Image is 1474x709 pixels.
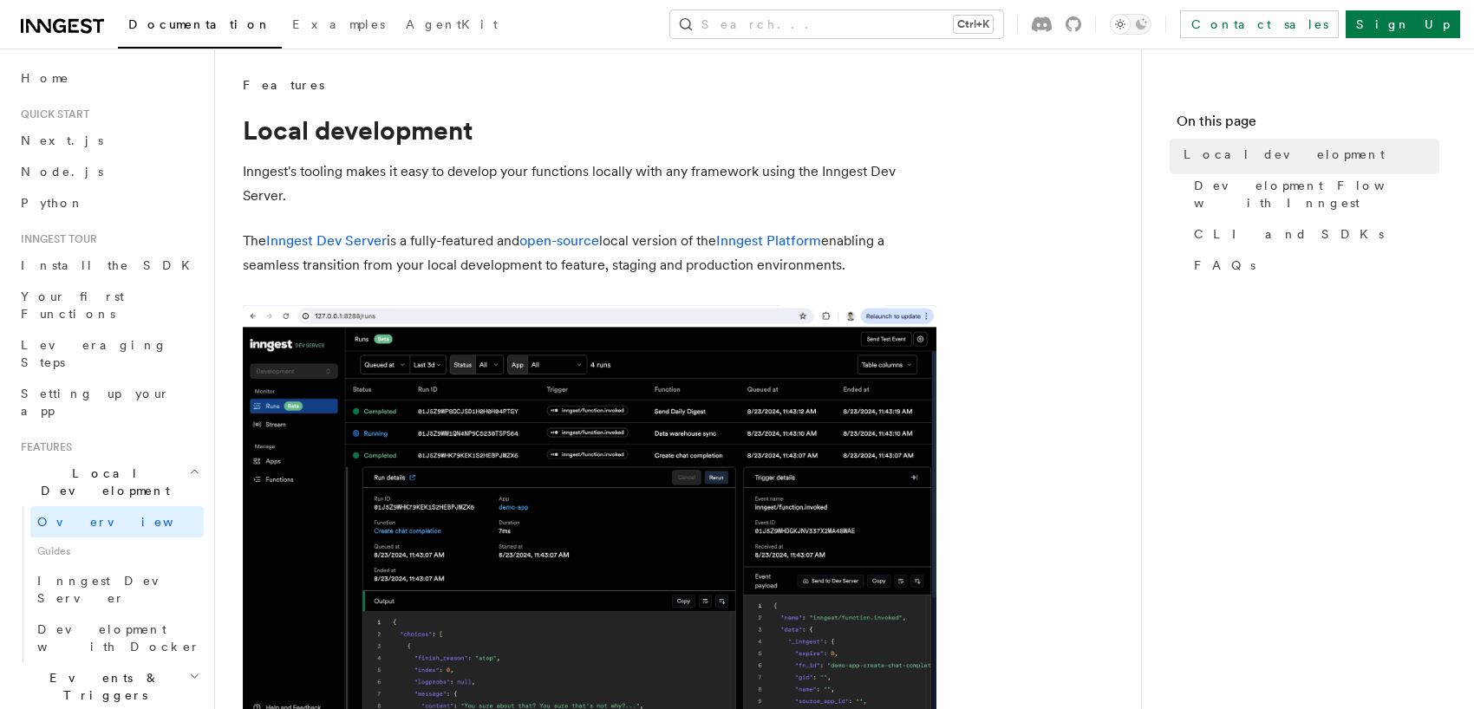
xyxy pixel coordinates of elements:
span: Overview [37,515,216,529]
a: Python [14,187,204,218]
p: The is a fully-featured and local version of the enabling a seamless transition from your local d... [243,229,936,277]
span: Documentation [128,17,271,31]
a: Leveraging Steps [14,329,204,378]
a: Examples [282,5,395,47]
span: Next.js [21,133,103,147]
span: Python [21,196,84,210]
span: Inngest tour [14,232,97,246]
span: Setting up your app [21,387,170,418]
a: FAQs [1187,250,1439,281]
span: Home [21,69,69,87]
span: Node.js [21,165,103,179]
a: Documentation [118,5,282,49]
div: Local Development [14,506,204,662]
a: Sign Up [1346,10,1460,38]
span: Leveraging Steps [21,338,167,369]
span: Development Flow with Inngest [1194,177,1439,211]
span: Your first Functions [21,289,124,321]
a: CLI and SDKs [1187,218,1439,250]
a: Install the SDK [14,250,204,281]
span: Features [243,76,324,94]
a: Inngest Dev Server [30,565,204,614]
a: Development with Docker [30,614,204,662]
span: Features [14,440,72,454]
span: Install the SDK [21,258,200,272]
kbd: Ctrl+K [954,16,993,33]
span: AgentKit [406,17,498,31]
h4: On this page [1177,111,1439,139]
a: Inngest Platform [716,232,821,249]
span: Examples [292,17,385,31]
a: Development Flow with Inngest [1187,170,1439,218]
span: Development with Docker [37,622,200,654]
a: Node.js [14,156,204,187]
a: Local development [1177,139,1439,170]
a: Overview [30,506,204,537]
a: Contact sales [1180,10,1339,38]
a: Next.js [14,125,204,156]
button: Local Development [14,458,204,506]
span: Inngest Dev Server [37,574,186,605]
span: FAQs [1194,257,1256,274]
span: Guides [30,537,204,565]
span: Local development [1184,146,1385,163]
a: Your first Functions [14,281,204,329]
a: Home [14,62,204,94]
a: AgentKit [395,5,508,47]
h1: Local development [243,114,936,146]
span: Quick start [14,107,89,121]
a: open-source [519,232,599,249]
a: Inngest Dev Server [266,232,387,249]
span: Events & Triggers [14,669,189,704]
button: Search...Ctrl+K [670,10,1003,38]
a: Setting up your app [14,378,204,426]
p: Inngest's tooling makes it easy to develop your functions locally with any framework using the In... [243,159,936,208]
span: CLI and SDKs [1194,225,1384,243]
button: Toggle dark mode [1110,14,1151,35]
span: Local Development [14,465,189,499]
